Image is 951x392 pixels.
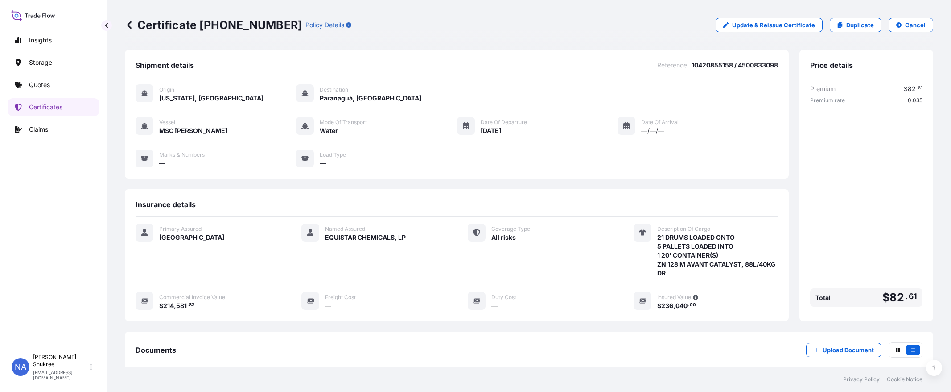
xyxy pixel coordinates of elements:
[29,125,48,134] p: Claims
[8,31,99,49] a: Insights
[661,303,673,309] span: 236
[29,80,50,89] p: Quotes
[846,21,874,29] p: Duplicate
[909,294,917,299] span: 61
[176,303,187,309] span: 581
[29,103,62,112] p: Certificates
[641,126,664,135] span: —/—/—
[325,225,365,233] span: Named Assured
[29,58,52,67] p: Storage
[481,126,501,135] span: [DATE]
[657,61,689,70] span: Reference :
[823,346,874,354] p: Upload Document
[305,21,344,29] p: Policy Details
[905,294,908,299] span: .
[189,304,194,307] span: 82
[8,54,99,71] a: Storage
[675,303,688,309] span: 040
[905,21,926,29] p: Cancel
[908,97,922,104] span: 0.035
[641,119,679,126] span: Date of Arrival
[174,303,176,309] span: ,
[916,87,918,90] span: .
[688,304,689,307] span: .
[657,233,778,278] span: 21 DRUMS LOADED ONTO 5 PALLETS LOADED INTO 1 20' CONTAINER(S) ZN 128 M AVANT CATALYST, 88L/40KG DR
[481,119,527,126] span: Date of Departure
[136,61,194,70] span: Shipment details
[8,121,99,138] a: Claims
[904,86,908,92] span: $
[320,151,346,158] span: Load Type
[159,294,225,301] span: Commercial Invoice Value
[159,159,165,168] span: —
[320,159,326,168] span: —
[125,18,302,32] p: Certificate [PHONE_NUMBER]
[8,98,99,116] a: Certificates
[657,303,661,309] span: $
[889,18,933,32] button: Cancel
[830,18,881,32] a: Duplicate
[843,376,880,383] a: Privacy Policy
[33,370,88,380] p: [EMAIL_ADDRESS][DOMAIN_NAME]
[810,84,836,93] span: Premium
[882,292,889,303] span: $
[732,21,815,29] p: Update & Reissue Certificate
[8,76,99,94] a: Quotes
[320,126,338,135] span: Water
[159,119,175,126] span: Vessel
[159,151,205,158] span: Marks & Numbers
[159,303,163,309] span: $
[716,18,823,32] a: Update & Reissue Certificate
[889,292,904,303] span: 82
[320,94,421,103] span: Paranaguá, [GEOGRAPHIC_DATA]
[690,304,696,307] span: 00
[320,86,348,93] span: Destination
[159,225,202,233] span: Primary Assured
[815,293,831,302] span: Total
[657,225,710,233] span: Description Of Cargo
[918,87,922,90] span: 61
[810,97,845,104] span: Premium rate
[325,294,356,301] span: Freight Cost
[491,225,530,233] span: Coverage Type
[159,94,263,103] span: [US_STATE], [GEOGRAPHIC_DATA]
[657,294,691,301] span: Insured Value
[15,363,26,371] span: NA
[491,233,516,242] span: All risks
[325,233,406,242] span: EQUISTAR CHEMICALS, LP
[187,304,189,307] span: .
[491,301,498,310] span: —
[159,126,227,135] span: MSC [PERSON_NAME]
[325,301,331,310] span: —
[491,294,516,301] span: Duty Cost
[136,200,196,209] span: Insurance details
[806,343,881,357] button: Upload Document
[159,86,174,93] span: Origin
[159,233,224,242] span: [GEOGRAPHIC_DATA]
[320,119,367,126] span: Mode of Transport
[33,354,88,368] p: [PERSON_NAME] Shukree
[673,303,675,309] span: ,
[136,346,176,354] span: Documents
[692,61,778,70] span: 10420855158 / 4500833098
[908,86,916,92] span: 82
[29,36,52,45] p: Insights
[887,376,922,383] a: Cookie Notice
[810,61,853,70] span: Price details
[163,303,174,309] span: 214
